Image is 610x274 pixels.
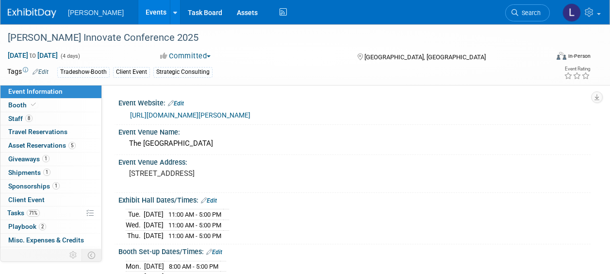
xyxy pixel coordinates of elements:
[33,68,49,75] a: Edit
[518,9,541,17] span: Search
[169,263,218,270] span: 8:00 AM - 5:00 PM
[157,51,214,61] button: Committed
[0,85,101,98] a: Event Information
[8,155,49,163] span: Giveaways
[118,125,591,137] div: Event Venue Name:
[42,155,49,162] span: 1
[8,196,45,204] span: Client Event
[562,3,581,22] img: Latice Spann
[0,112,101,125] a: Staff8
[130,111,250,119] a: [URL][DOMAIN_NAME][PERSON_NAME]
[0,220,101,233] a: Playbook2
[52,182,60,189] span: 1
[43,169,50,176] span: 1
[364,53,486,61] span: [GEOGRAPHIC_DATA], [GEOGRAPHIC_DATA]
[129,169,304,178] pre: [STREET_ADDRESS]
[144,230,164,240] td: [DATE]
[7,51,58,60] span: [DATE] [DATE]
[568,52,591,60] div: In-Person
[0,193,101,206] a: Client Event
[8,87,63,95] span: Event Information
[82,249,102,261] td: Toggle Event Tabs
[0,234,101,247] a: Misc. Expenses & Credits
[0,166,101,179] a: Shipments1
[28,51,37,59] span: to
[144,261,164,272] td: [DATE]
[60,53,80,59] span: (4 days)
[4,29,541,47] div: [PERSON_NAME] Innovate Conference 2025
[0,180,101,193] a: Sponsorships1
[126,230,144,240] td: Thu.
[557,52,566,60] img: Format-Inperson.png
[144,220,164,231] td: [DATE]
[68,142,76,149] span: 5
[8,223,46,230] span: Playbook
[8,8,56,18] img: ExhibitDay
[126,261,144,272] td: Mon.
[118,244,591,257] div: Booth Set-up Dates/Times:
[505,4,550,21] a: Search
[113,67,150,77] div: Client Event
[0,99,101,112] a: Booth
[0,153,101,166] a: Giveaways1
[206,249,222,256] a: Edit
[25,115,33,122] span: 8
[57,67,110,77] div: Tradeshow-Booth
[153,67,213,77] div: Strategic Consulting
[168,211,221,218] span: 11:00 AM - 5:00 PM
[39,223,46,230] span: 2
[168,100,184,107] a: Edit
[201,197,217,204] a: Edit
[0,206,101,220] a: Tasks71%
[27,209,40,217] span: 71%
[126,209,144,220] td: Tue.
[31,102,36,107] i: Booth reservation complete
[144,209,164,220] td: [DATE]
[506,51,591,65] div: Event Format
[65,249,82,261] td: Personalize Event Tab Strip
[0,139,101,152] a: Asset Reservations5
[0,125,101,138] a: Travel Reservations
[8,182,60,190] span: Sponsorships
[118,96,591,108] div: Event Website:
[168,232,221,240] span: 11:00 AM - 5:00 PM
[8,141,76,149] span: Asset Reservations
[68,9,124,17] span: [PERSON_NAME]
[126,220,144,231] td: Wed.
[118,193,591,205] div: Exhibit Hall Dates/Times:
[8,115,33,122] span: Staff
[8,128,67,136] span: Travel Reservations
[168,222,221,229] span: 11:00 AM - 5:00 PM
[564,67,590,71] div: Event Rating
[126,136,583,151] div: The [GEOGRAPHIC_DATA]
[8,169,50,176] span: Shipments
[118,155,591,167] div: Event Venue Address:
[7,209,40,217] span: Tasks
[8,101,38,109] span: Booth
[7,67,49,78] td: Tags
[8,236,84,244] span: Misc. Expenses & Credits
